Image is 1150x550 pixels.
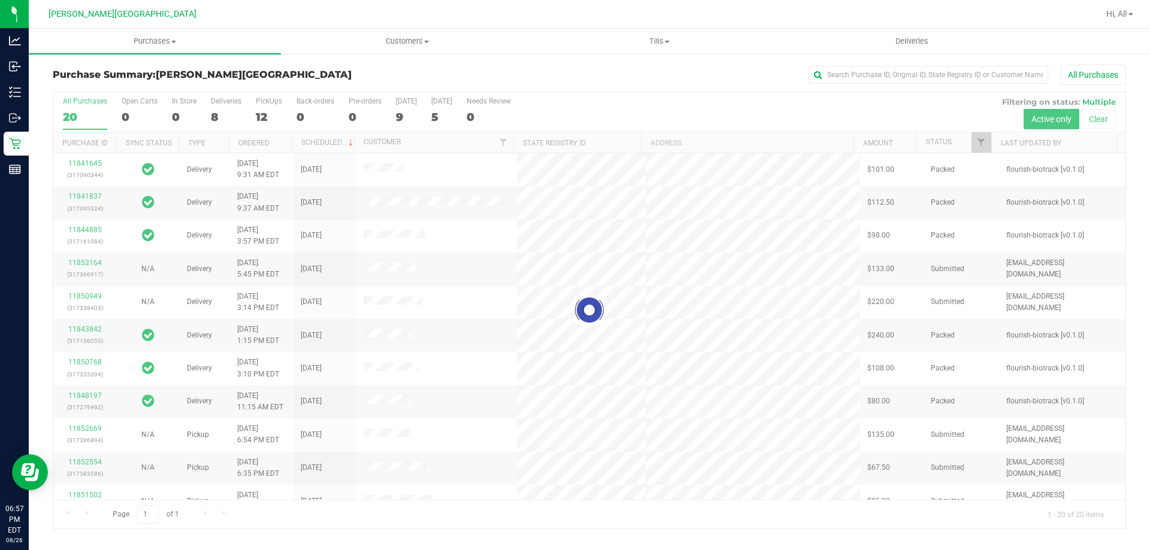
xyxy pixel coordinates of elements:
p: 06:57 PM EDT [5,503,23,536]
inline-svg: Analytics [9,35,21,47]
p: 08/26 [5,536,23,545]
a: Deliveries [786,29,1038,54]
button: All Purchases [1060,65,1126,85]
span: Purchases [29,36,281,47]
span: Tills [534,36,785,47]
inline-svg: Inbound [9,60,21,72]
inline-svg: Outbound [9,112,21,124]
span: [PERSON_NAME][GEOGRAPHIC_DATA] [156,69,352,80]
inline-svg: Retail [9,138,21,150]
iframe: Resource center [12,454,48,490]
a: Tills [533,29,785,54]
span: Hi, Al! [1106,9,1127,19]
span: Customers [282,36,532,47]
span: [PERSON_NAME][GEOGRAPHIC_DATA] [49,9,196,19]
h3: Purchase Summary: [53,69,410,80]
a: Purchases [29,29,281,54]
inline-svg: Inventory [9,86,21,98]
a: Customers [281,29,533,54]
inline-svg: Reports [9,163,21,175]
input: Search Purchase ID, Original ID, State Registry ID or Customer Name... [809,66,1048,84]
span: Deliveries [879,36,945,47]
